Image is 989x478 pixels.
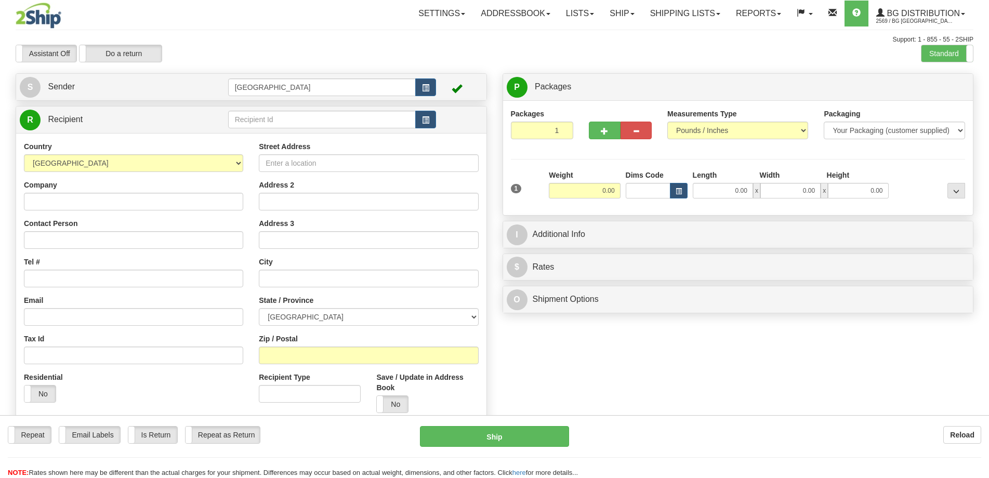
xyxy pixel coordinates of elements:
a: Settings [411,1,473,26]
button: Ship [420,426,569,447]
span: I [507,224,528,245]
input: Recipient Id [228,111,416,128]
label: Address 2 [259,180,294,190]
label: Standard [921,45,973,62]
input: Enter a location [259,154,478,172]
label: Recipient Type [259,372,310,382]
button: Reload [943,426,981,444]
label: Tel # [24,257,40,267]
label: Company [24,180,57,190]
span: $ [507,257,528,277]
label: Repeat as Return [186,427,260,443]
a: Reports [728,1,789,26]
a: Shipping lists [642,1,728,26]
a: S Sender [20,76,228,98]
label: Width [760,170,780,180]
label: Country [24,141,52,152]
label: Repeat [8,427,51,443]
a: P Packages [507,76,970,98]
label: Address 3 [259,218,294,229]
span: Packages [535,82,571,91]
span: 1 [511,184,522,193]
input: Sender Id [228,78,416,96]
label: Email Labels [59,427,120,443]
label: Contact Person [24,218,77,229]
label: Tax Id [24,334,44,344]
iframe: chat widget [965,186,988,292]
label: Length [693,170,717,180]
label: Email [24,295,43,306]
div: Support: 1 - 855 - 55 - 2SHIP [16,35,973,44]
span: S [20,77,41,98]
span: P [507,77,528,98]
label: Do a return [80,45,162,62]
label: Zip / Postal [259,334,298,344]
label: Street Address [259,141,310,152]
label: Assistant Off [16,45,76,62]
span: O [507,289,528,310]
b: Reload [950,431,974,439]
span: x [821,183,828,198]
label: Packaging [824,109,860,119]
a: here [512,469,526,476]
span: Sender [48,82,75,91]
a: BG Distribution 2569 / BG [GEOGRAPHIC_DATA] (PRINCIPAL) [868,1,973,26]
div: ... [947,183,965,198]
label: Dims Code [626,170,664,180]
label: City [259,257,272,267]
label: No [377,396,408,413]
label: Weight [549,170,573,180]
label: Height [827,170,850,180]
span: NOTE: [8,469,29,476]
a: Lists [558,1,602,26]
span: x [753,183,760,198]
a: OShipment Options [507,289,970,310]
label: No [24,386,56,402]
img: logo2569.jpg [16,3,61,29]
span: R [20,110,41,130]
a: IAdditional Info [507,224,970,245]
label: Save / Update in Address Book [376,372,478,393]
a: $Rates [507,257,970,278]
label: Packages [511,109,545,119]
label: Is Return [128,427,177,443]
label: State / Province [259,295,313,306]
label: Measurements Type [667,109,737,119]
span: Recipient [48,115,83,124]
a: Addressbook [473,1,558,26]
span: BG Distribution [885,9,960,18]
span: 2569 / BG [GEOGRAPHIC_DATA] (PRINCIPAL) [876,16,954,26]
a: Ship [602,1,642,26]
label: Residential [24,372,63,382]
a: R Recipient [20,109,205,130]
